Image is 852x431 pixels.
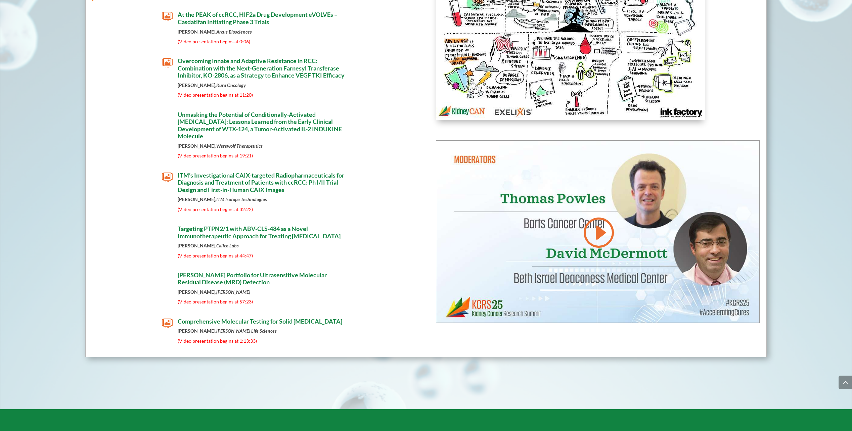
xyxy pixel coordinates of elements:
em: Calico Labs [216,243,239,248]
span: Targeting PTPN2/1 with ABV-CLS-484 as a Novel Immunotherapeutic Approach for Treating [MEDICAL_DATA] [178,225,341,240]
span: (Video presentation begins at 1:13:33) [178,338,257,344]
em: Arcus Biosciences [216,29,252,35]
strong: [PERSON_NAME], [178,82,246,88]
em: [PERSON_NAME] Life Sciences [216,328,277,334]
span:  [162,318,173,329]
span:  [162,11,173,22]
span: (Video presentation begins at 44:47) [178,253,253,258]
strong: [PERSON_NAME], [178,243,239,248]
em: Werewolf Therapeutics [216,143,263,149]
span: (Video presentation begins at 11:20) [178,92,253,98]
span: Comprehensive Molecular Testing for Solid [MEDICAL_DATA] [178,318,342,325]
span: (Video presentation begins at 0:06) [178,39,250,44]
span: At the PEAK of ccRCC, HIF2a Drug Development eVOLVEs – Casdatifan Initiating Phase 3 Trials [178,11,338,26]
strong: [PERSON_NAME], [178,328,277,334]
span: (Video presentation begins at 57:23) [178,299,253,304]
em: [PERSON_NAME] [216,289,250,295]
span:  [162,172,173,183]
em: ITM Isotope Technologies [216,196,267,202]
span: [PERSON_NAME] Portfolio for Ultrasensitive Molecular Residual Disease (MRD) Detection [178,271,327,286]
span:  [162,272,173,282]
strong: [PERSON_NAME], [178,29,252,35]
strong: [PERSON_NAME], [178,143,263,149]
span:  [162,225,173,236]
span: ITM’s Investigational CAIX-targeted Radiopharmaceuticals for Diagnosis and Treatment of Patients ... [178,172,344,193]
span: Unmasking the Potential of Conditionally-Activated [MEDICAL_DATA]: Lessons Learned from the Early... [178,111,342,140]
span:  [162,57,173,68]
span:  [162,111,173,122]
span: (Video presentation begins at 32:22) [178,206,253,212]
strong: [PERSON_NAME], [178,196,267,202]
em: Kura Oncology [216,82,246,88]
span: Overcoming Innate and Adaptive Resistance in RCC: Combination with the Next-Generation Farnesyl T... [178,57,345,79]
strong: [PERSON_NAME], [178,289,250,295]
span: (Video presentation begins at 19:21) [178,153,253,158]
